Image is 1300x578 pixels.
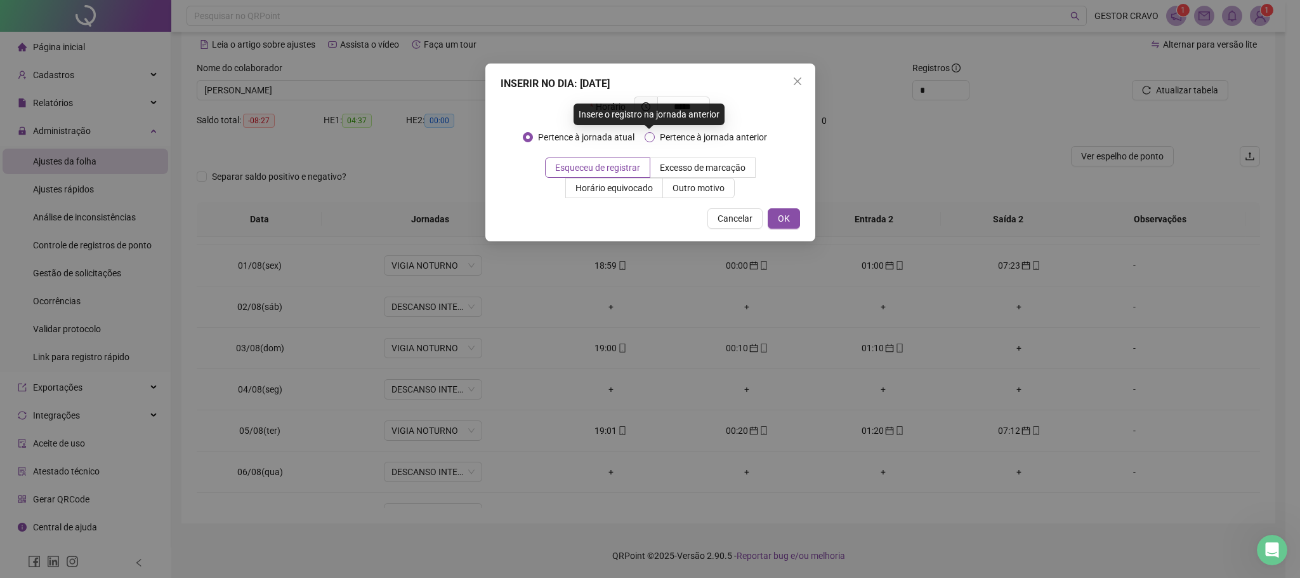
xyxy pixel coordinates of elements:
span: close [792,76,803,86]
label: Horário [590,97,634,117]
span: clock-circle [641,102,650,111]
span: Esqueceu de registrar [555,163,640,173]
span: Excesso de marcação [660,163,745,173]
span: OK [778,212,790,225]
button: Cancelar [707,208,763,229]
div: Insere o registro na jornada anterior [574,104,725,125]
iframe: Intercom live chat [1257,535,1287,565]
span: Cancelar [718,212,752,225]
span: Outro motivo [673,183,725,193]
span: Horário equivocado [575,183,653,193]
div: INSERIR NO DIA : [DATE] [501,76,800,91]
button: OK [768,208,800,229]
span: Pertence à jornada anterior [655,130,772,144]
button: Close [787,71,808,91]
span: Pertence à jornada atual [533,130,640,144]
